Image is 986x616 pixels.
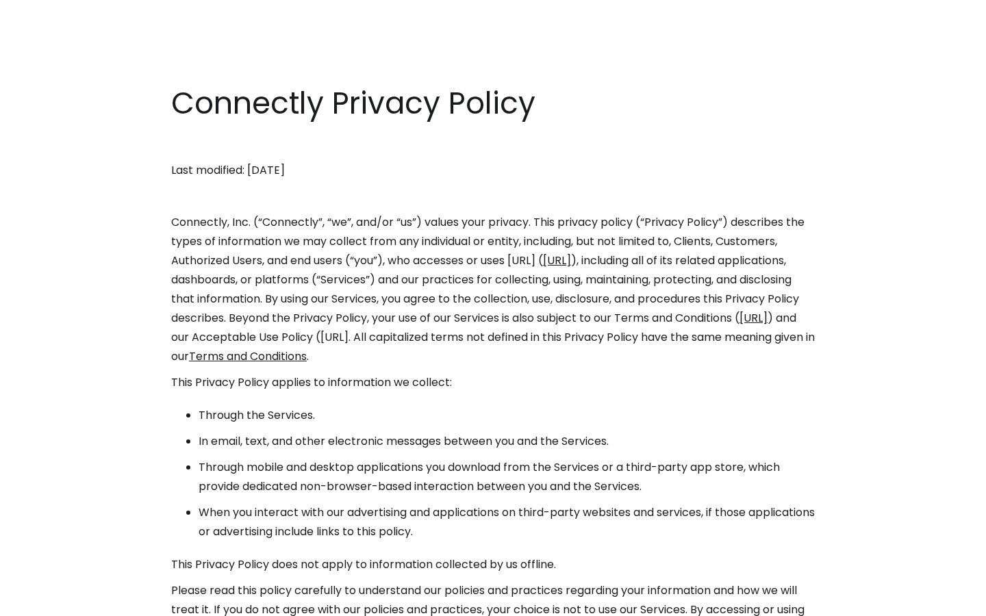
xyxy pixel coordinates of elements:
[27,592,82,611] ul: Language list
[199,432,815,451] li: In email, text, and other electronic messages between you and the Services.
[171,373,815,392] p: This Privacy Policy applies to information we collect:
[189,348,307,364] a: Terms and Conditions
[14,591,82,611] aside: Language selected: English
[171,82,815,125] h1: Connectly Privacy Policy
[171,135,815,154] p: ‍
[543,253,571,268] a: [URL]
[739,310,768,326] a: [URL]
[199,503,815,541] li: When you interact with our advertising and applications on third-party websites and services, if ...
[199,406,815,425] li: Through the Services.
[171,161,815,180] p: Last modified: [DATE]
[171,213,815,366] p: Connectly, Inc. (“Connectly”, “we”, and/or “us”) values your privacy. This privacy policy (“Priva...
[171,187,815,206] p: ‍
[171,555,815,574] p: This Privacy Policy does not apply to information collected by us offline.
[199,458,815,496] li: Through mobile and desktop applications you download from the Services or a third-party app store...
